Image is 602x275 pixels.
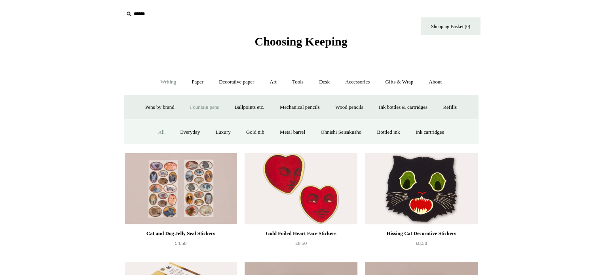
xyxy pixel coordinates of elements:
[151,122,172,143] a: All
[125,153,237,224] a: Cat and Dog Jelly Seal Stickers Cat and Dog Jelly Seal Stickers
[285,72,311,93] a: Tools
[273,97,327,118] a: Mechanical pencils
[313,122,368,143] a: Ohnishi Seisakusho
[245,229,357,261] a: Gold Foiled Heart Face Stickers £8.50
[263,72,284,93] a: Art
[295,240,307,246] span: £8.50
[208,122,237,143] a: Luxury
[328,97,370,118] a: Wood pencils
[239,122,272,143] a: Gold nib
[254,35,347,48] span: Choosing Keeping
[372,97,435,118] a: Ink bottles & cartridges
[125,153,237,224] img: Cat and Dog Jelly Seal Stickers
[370,122,407,143] a: Bottled ink
[184,72,211,93] a: Paper
[125,229,237,261] a: Cat and Dog Jelly Seal Stickers £4.50
[138,97,182,118] a: Pens by brand
[153,72,183,93] a: Writing
[436,97,464,118] a: Refills
[173,122,207,143] a: Everyday
[273,122,312,143] a: Metal barrel
[254,41,347,47] a: Choosing Keeping
[365,229,477,261] a: Hissing Cat Decorative Stickers £8.50
[228,97,272,118] a: Ballpoints etc.
[175,240,186,246] span: £4.50
[312,72,337,93] a: Desk
[245,153,357,224] img: Gold Foiled Heart Face Stickers
[212,72,261,93] a: Decorative paper
[416,240,427,246] span: £8.50
[127,229,235,238] div: Cat and Dog Jelly Seal Stickers
[245,153,357,224] a: Gold Foiled Heart Face Stickers Gold Foiled Heart Face Stickers
[183,97,226,118] a: Fountain pens
[338,72,377,93] a: Accessories
[408,122,451,143] a: Ink cartridges
[365,153,477,224] a: Hissing Cat Decorative Stickers Hissing Cat Decorative Stickers
[421,17,480,35] a: Shopping Basket (0)
[367,229,475,238] div: Hissing Cat Decorative Stickers
[422,72,449,93] a: About
[365,153,477,224] img: Hissing Cat Decorative Stickers
[378,72,420,93] a: Gifts & Wrap
[247,229,355,238] div: Gold Foiled Heart Face Stickers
